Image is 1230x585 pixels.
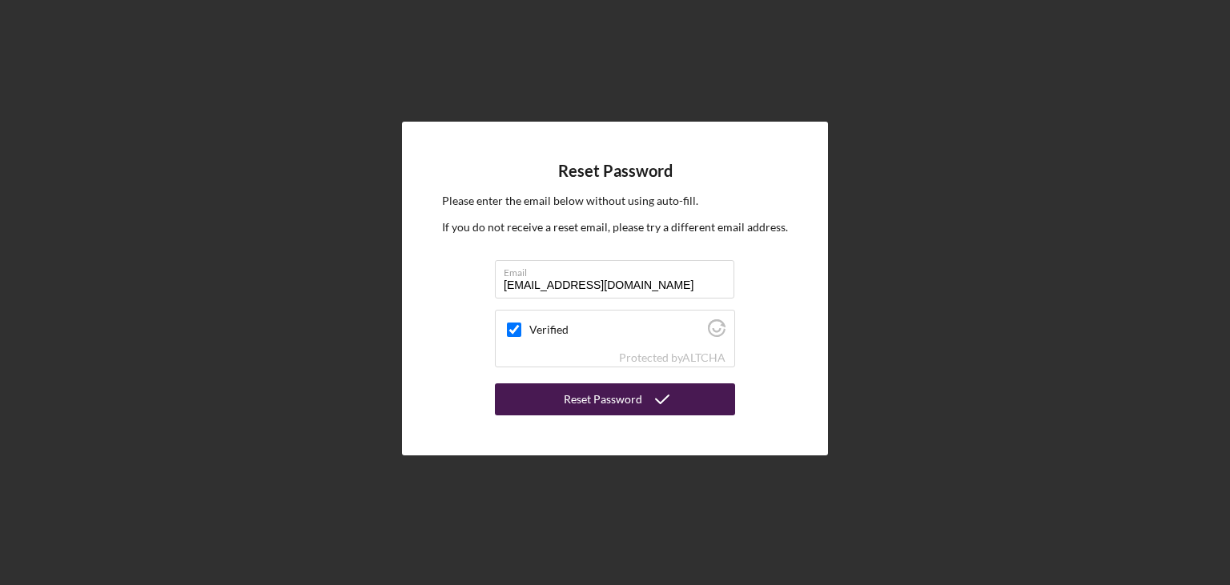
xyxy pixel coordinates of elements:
[495,383,735,415] button: Reset Password
[619,351,726,364] div: Protected by
[558,162,673,180] h4: Reset Password
[442,218,788,236] p: If you do not receive a reset email, please try a different email address.
[504,261,734,278] label: Email
[682,351,726,364] a: Visit Altcha.org
[564,383,642,415] div: Reset Password
[708,326,726,339] a: Visit Altcha.org
[529,323,703,336] label: Verified
[442,192,788,210] p: Please enter the email below without using auto-fill.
